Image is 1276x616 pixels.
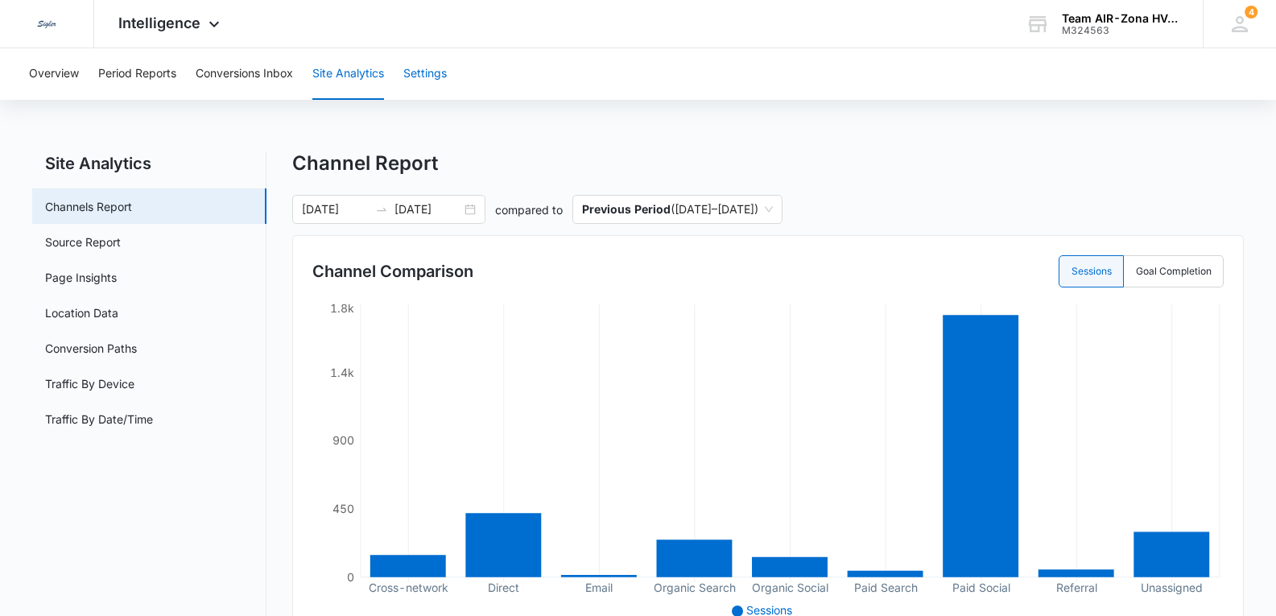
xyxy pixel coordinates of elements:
tspan: Direct [488,581,519,594]
tspan: 900 [332,433,354,447]
input: Start date [302,201,369,218]
a: Conversion Paths [45,340,137,357]
a: Traffic By Date/Time [45,411,153,428]
tspan: Email [585,581,613,594]
span: swap-right [375,203,388,216]
p: Previous Period [582,202,671,216]
div: notifications count [1245,6,1257,19]
p: compared to [495,201,563,218]
a: Source Report [45,234,121,250]
h3: Channel Comparison [312,259,473,283]
a: Traffic By Device [45,375,134,392]
tspan: 450 [332,502,354,515]
tspan: Organic Search [654,581,736,595]
tspan: Paid Search [854,581,918,594]
button: Period Reports [98,48,176,100]
button: Settings [403,48,447,100]
label: Sessions [1059,255,1124,287]
tspan: 1.4k [330,366,354,379]
a: Page Insights [45,269,117,286]
span: ( [DATE] – [DATE] ) [582,196,773,223]
a: Channels Report [45,198,132,215]
tspan: 1.8k [330,302,354,316]
h1: Channel Report [292,151,438,176]
button: Site Analytics [312,48,384,100]
tspan: 0 [347,570,354,584]
button: Overview [29,48,79,100]
button: Conversions Inbox [196,48,293,100]
span: to [375,203,388,216]
tspan: Cross-network [368,581,448,594]
input: End date [394,201,461,218]
label: Goal Completion [1124,255,1224,287]
img: Sigler Corporate [32,10,61,39]
span: 4 [1245,6,1257,19]
span: Intelligence [118,14,200,31]
tspan: Referral [1056,581,1097,594]
tspan: Organic Social [752,581,828,595]
tspan: Unassigned [1142,581,1204,595]
h2: Site Analytics [32,151,266,176]
a: Location Data [45,304,118,321]
div: account id [1062,25,1179,36]
div: account name [1062,12,1179,25]
tspan: Paid Social [952,581,1010,594]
